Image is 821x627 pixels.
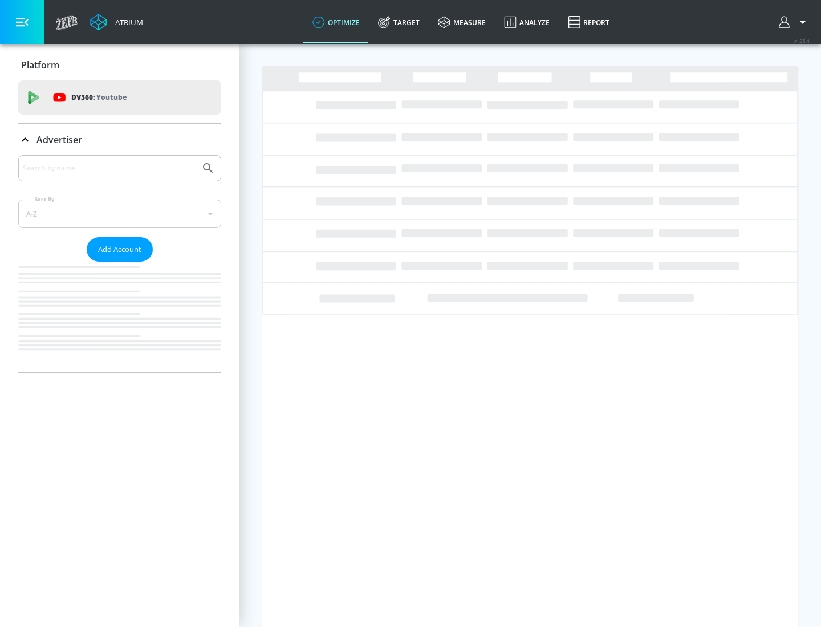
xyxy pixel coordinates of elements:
span: Add Account [98,243,141,256]
a: Atrium [90,14,143,31]
div: Platform [18,49,221,81]
a: Analyze [495,2,559,43]
a: measure [429,2,495,43]
a: Target [369,2,429,43]
p: DV360: [71,91,127,104]
div: Atrium [111,17,143,27]
input: Search by name [23,161,196,176]
p: Youtube [96,91,127,103]
nav: list of Advertiser [18,262,221,372]
label: Sort By [32,196,57,203]
a: Report [559,2,619,43]
p: Platform [21,59,59,71]
p: Advertiser [36,133,82,146]
a: optimize [303,2,369,43]
div: A-Z [18,199,221,228]
div: Advertiser [18,155,221,372]
div: Advertiser [18,124,221,156]
span: v 4.25.4 [794,38,810,44]
button: Add Account [87,237,153,262]
div: DV360: Youtube [18,80,221,115]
